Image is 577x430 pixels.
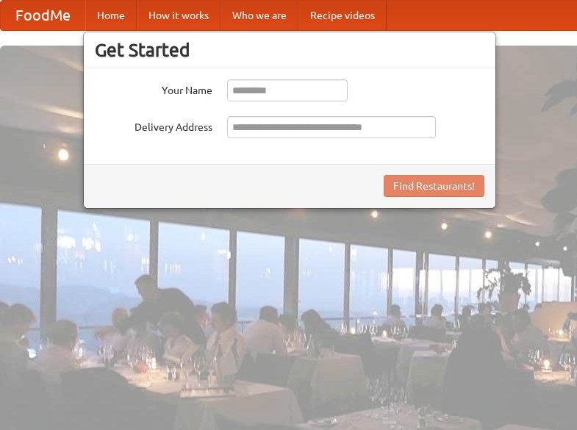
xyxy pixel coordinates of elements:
[95,39,484,61] h3: Get Started
[85,1,137,30] a: Home
[298,1,387,30] a: Recipe videos
[137,1,221,30] a: How it works
[384,175,484,197] button: Find Restaurants!
[1,1,85,30] a: FoodMe
[221,1,298,30] a: Who we are
[95,116,212,135] label: Delivery Address
[95,79,212,98] label: Your Name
